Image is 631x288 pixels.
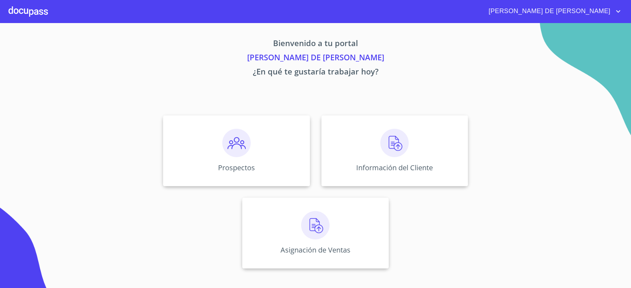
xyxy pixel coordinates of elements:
span: [PERSON_NAME] DE [PERSON_NAME] [483,6,614,17]
p: Asignación de Ventas [281,245,350,255]
button: account of current user [483,6,622,17]
p: Información del Cliente [356,163,433,172]
p: ¿En qué te gustaría trabajar hoy? [97,66,534,80]
p: Prospectos [218,163,255,172]
img: prospectos.png [222,129,251,157]
p: Bienvenido a tu portal [97,37,534,51]
img: carga.png [301,211,330,239]
p: [PERSON_NAME] DE [PERSON_NAME] [97,51,534,66]
img: carga.png [380,129,409,157]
